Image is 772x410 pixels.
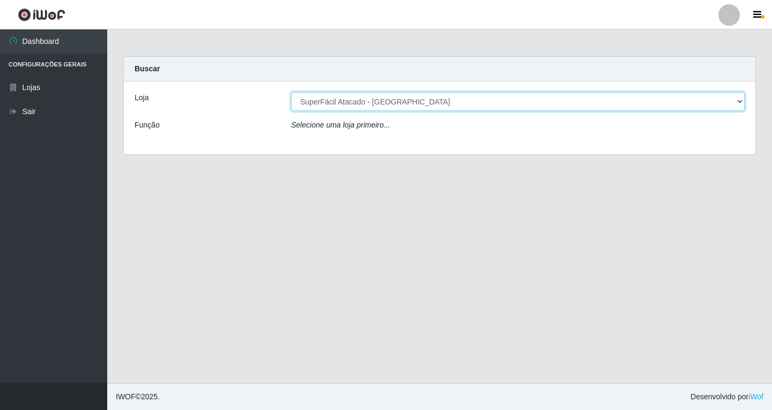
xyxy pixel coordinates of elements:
[116,392,136,401] span: IWOF
[691,391,763,402] span: Desenvolvido por
[18,8,65,21] img: CoreUI Logo
[135,92,149,103] label: Loja
[116,391,160,402] span: © 2025 .
[291,121,390,129] i: Selecione uma loja primeiro...
[135,120,160,131] label: Função
[135,64,160,73] strong: Buscar
[748,392,763,401] a: iWof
